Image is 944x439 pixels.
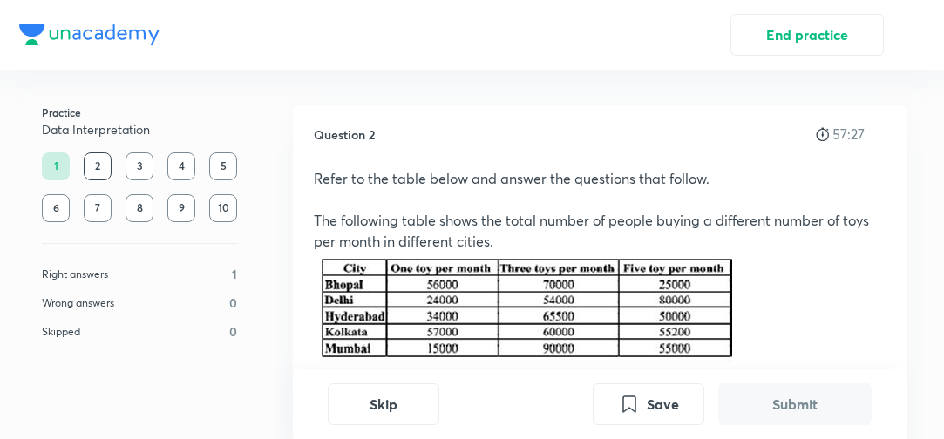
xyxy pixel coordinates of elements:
[42,267,108,282] p: Right answers
[167,152,195,180] div: 4
[314,168,886,189] p: Refer to the table below and answer the questions that follow.
[209,194,237,222] div: 10
[229,322,237,341] p: 0
[209,152,237,180] div: 5
[42,324,80,340] p: Skipped
[126,152,153,180] div: 3
[593,383,704,425] button: Save
[167,194,195,222] div: 9
[84,152,112,180] div: 2
[42,120,237,138] h5: Data Interpretation
[126,194,153,222] div: 8
[42,194,70,222] div: 6
[232,265,237,283] p: 1
[730,14,884,56] button: End practice
[19,24,160,45] img: Company Logo
[816,126,886,142] div: 57:27
[314,252,738,364] img: 28-12-20-08:10:17-AM
[718,383,872,425] button: Submit
[314,125,375,144] h5: Question 2
[229,294,237,312] p: 0
[42,152,70,180] div: 1
[328,383,439,425] button: Skip
[42,295,114,311] p: Wrong answers
[84,194,112,222] div: 7
[314,210,886,252] p: The following table shows the total number of people buying a different number of toys per month ...
[816,127,829,141] img: stopwatch icon
[42,105,237,120] h6: Practice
